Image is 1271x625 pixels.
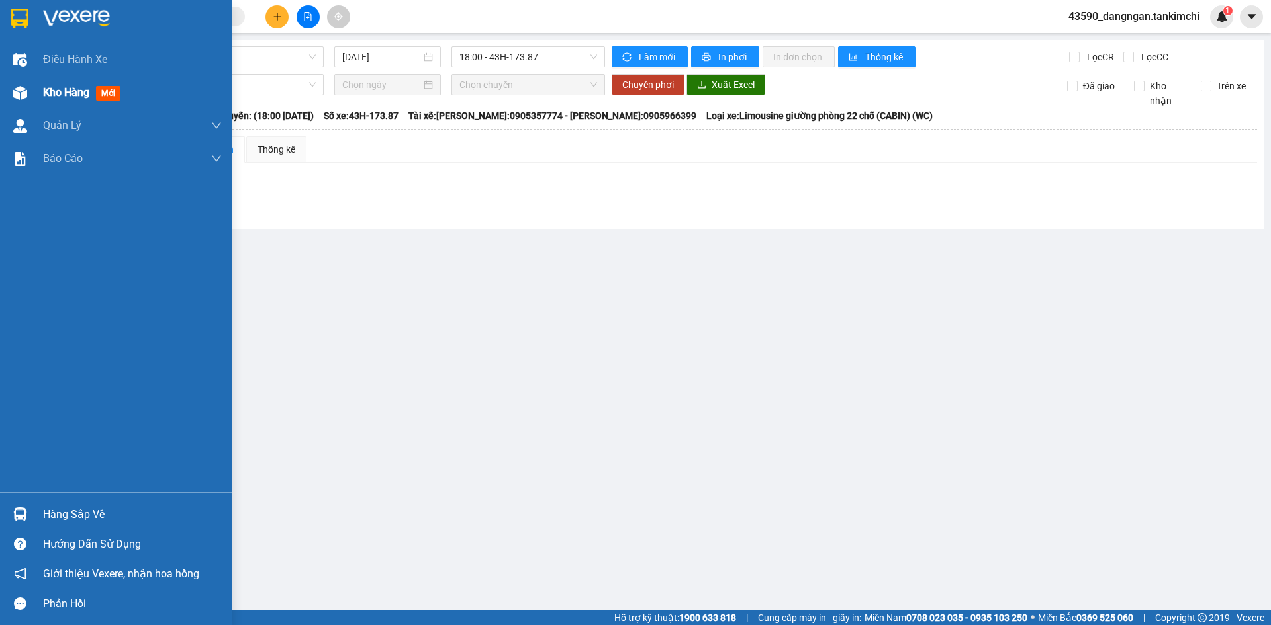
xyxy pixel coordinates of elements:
button: caret-down [1240,5,1263,28]
span: Quản Lý [43,117,81,134]
div: Thống kê [258,142,295,157]
span: file-add [303,12,312,21]
span: Cung cấp máy in - giấy in: [758,610,861,625]
span: Hỗ trợ kỹ thuật: [614,610,736,625]
span: Làm mới [639,50,677,64]
span: Giới thiệu Vexere, nhận hoa hồng [43,565,199,582]
span: 43590_dangngan.tankimchi [1058,8,1210,24]
img: warehouse-icon [13,119,27,133]
span: Tài xế: [PERSON_NAME]:0905357774 - [PERSON_NAME]:0905966399 [408,108,696,123]
span: 18:00 - 43H-173.87 [459,47,597,67]
span: Điều hành xe [43,51,107,67]
span: Loại xe: Limousine giường phòng 22 chỗ (CABIN) (WC) [706,108,933,123]
span: Đã giao [1078,79,1120,93]
strong: 0708 023 035 - 0935 103 250 [906,612,1027,623]
span: Thống kê [865,50,905,64]
img: warehouse-icon [13,507,27,521]
button: In đơn chọn [763,46,835,67]
div: Phản hồi [43,594,222,614]
img: logo-vxr [11,9,28,28]
span: Kho hàng [43,86,89,99]
div: Hàng sắp về [43,505,222,524]
button: syncLàm mới [612,46,688,67]
input: 11/08/2025 [342,50,421,64]
span: notification [14,567,26,580]
img: warehouse-icon [13,86,27,100]
span: In phơi [718,50,749,64]
button: file-add [297,5,320,28]
span: ⚪️ [1031,615,1035,620]
span: plus [273,12,282,21]
span: Trên xe [1211,79,1251,93]
span: Miền Bắc [1038,610,1133,625]
span: 1 [1225,6,1230,15]
span: Lọc CC [1136,50,1170,64]
span: question-circle [14,538,26,550]
strong: 0369 525 060 [1076,612,1133,623]
span: Chọn chuyến [459,75,597,95]
span: copyright [1198,613,1207,622]
span: down [211,153,222,164]
button: plus [265,5,289,28]
span: Kho nhận [1145,79,1191,108]
span: aim [334,12,343,21]
span: Chuyến: (18:00 [DATE]) [217,108,314,123]
span: Miền Nam [865,610,1027,625]
span: mới [96,86,120,101]
span: sync [622,52,634,63]
div: Hướng dẫn sử dụng [43,534,222,554]
img: solution-icon [13,152,27,166]
span: Số xe: 43H-173.87 [324,108,399,123]
span: message [14,597,26,610]
span: | [746,610,748,625]
button: bar-chartThống kê [838,46,916,67]
button: aim [327,5,350,28]
span: bar-chart [849,52,860,63]
span: | [1143,610,1145,625]
button: Chuyển phơi [612,74,684,95]
span: Lọc CR [1082,50,1116,64]
button: downloadXuất Excel [686,74,765,95]
strong: 1900 633 818 [679,612,736,623]
img: warehouse-icon [13,53,27,67]
span: caret-down [1246,11,1258,22]
button: printerIn phơi [691,46,759,67]
span: down [211,120,222,131]
img: icon-new-feature [1216,11,1228,22]
sup: 1 [1223,6,1233,15]
input: Chọn ngày [342,77,421,92]
span: Báo cáo [43,150,83,167]
span: printer [702,52,713,63]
